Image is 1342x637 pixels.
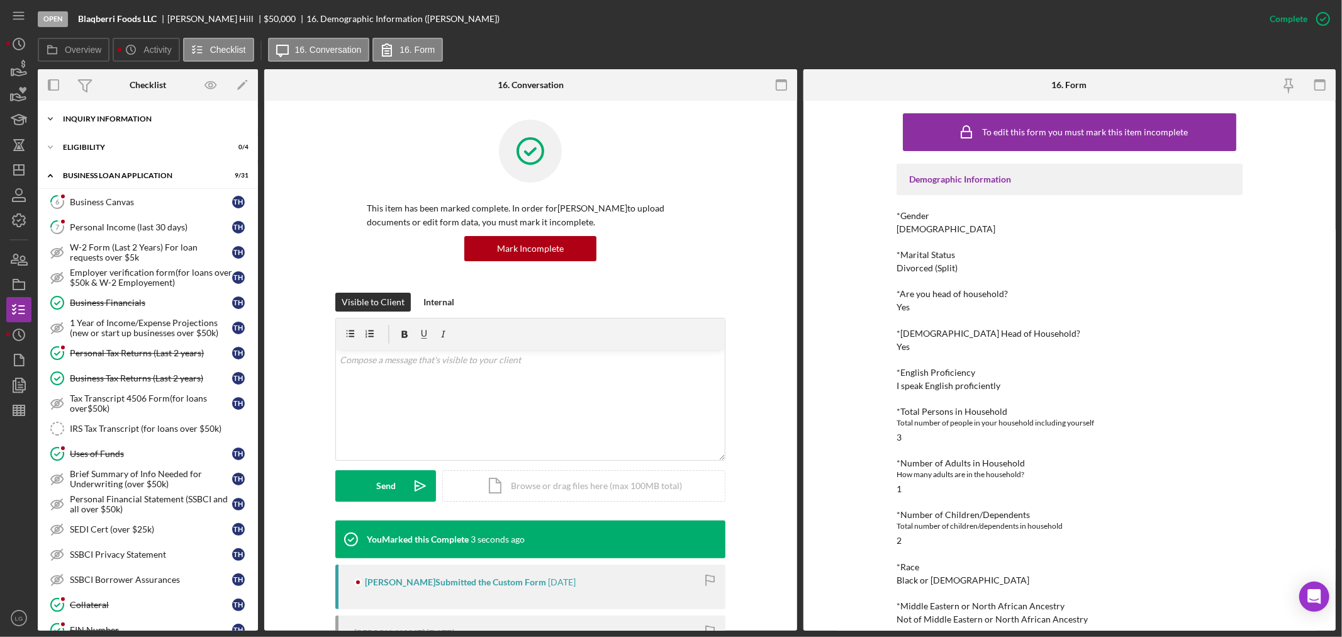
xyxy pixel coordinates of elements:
div: Personal Tax Returns (Last 2 years) [70,348,232,358]
tspan: 7 [55,223,60,231]
div: Not of Middle Eastern or North African Ancestry [897,614,1088,624]
div: Checklist [130,80,166,90]
div: 0 / 4 [226,144,249,151]
div: [PERSON_NAME] Hill [167,14,264,24]
b: Blaqberri Foods LLC [78,14,157,24]
button: Mark Incomplete [464,236,596,261]
div: Internal [423,293,454,312]
div: ELIGIBILITY [63,144,217,151]
div: Business Financials [70,298,232,308]
div: *Race [897,562,1243,572]
div: T H [232,548,245,561]
div: T H [232,196,245,208]
a: CollateralTH [44,592,252,617]
div: Business Canvas [70,197,232,207]
div: Tax Transcript 4506 Form(for loans over$50k) [70,393,232,414]
div: *Marital Status [897,250,1243,260]
div: [PERSON_NAME] Submitted the Custom Form [365,577,546,587]
button: Activity [113,38,179,62]
a: Tax Transcript 4506 Form(for loans over$50k)TH [44,391,252,416]
div: 9 / 31 [226,172,249,179]
div: Send [376,470,396,502]
a: SSBCI Privacy StatementTH [44,542,252,567]
div: *Middle Eastern or North African Ancestry [897,601,1243,611]
div: To edit this form you must mark this item incomplete [982,127,1188,137]
div: Open [38,11,68,27]
div: 1 [897,484,902,494]
div: T H [232,624,245,636]
div: *Number of Adults in Household [897,458,1243,468]
button: 16. Conversation [268,38,370,62]
div: Brief Summary of Info Needed for Underwriting (over $50k) [70,469,232,489]
div: T H [232,448,245,460]
div: 16. Demographic Information ([PERSON_NAME]) [306,14,500,24]
div: *English Proficiency [897,368,1243,378]
a: Employer verification form(for loans over $50k & W-2 Employement)TH [44,265,252,290]
div: Open Intercom Messenger [1299,582,1329,612]
div: T H [232,296,245,309]
text: LG [15,615,23,622]
div: T H [232,498,245,510]
a: Uses of FundsTH [44,441,252,466]
div: T H [232,573,245,586]
button: Internal [417,293,461,312]
a: 1 Year of Income/Expense Projections (new or start up businesses over $50k)TH [44,315,252,341]
div: *[DEMOGRAPHIC_DATA] Head of Household? [897,329,1243,339]
div: SSBCI Borrower Assurances [70,575,232,585]
div: BUSINESS LOAN APPLICATION [63,172,217,179]
div: Divorced (Split) [897,263,958,273]
div: Yes [897,302,910,312]
p: This item has been marked complete. In order for [PERSON_NAME] to upload documents or edit form d... [367,201,694,230]
div: Visible to Client [342,293,405,312]
span: $50,000 [264,13,296,24]
a: Business Tax Returns (Last 2 years)TH [44,366,252,391]
label: Overview [65,45,101,55]
div: W-2 Form (Last 2 Years) For loan requests over $5k [70,242,232,262]
div: Employer verification form(for loans over $50k & W-2 Employement) [70,268,232,288]
label: Checklist [210,45,246,55]
div: T H [232,372,245,385]
div: Total number of people in your household including yourself [897,417,1243,429]
a: Personal Financial Statement (SSBCI and all over $50k)TH [44,492,252,517]
div: IRS Tax Transcript (for loans over $50k) [70,424,251,434]
button: Checklist [183,38,254,62]
div: Uses of Funds [70,449,232,459]
a: 6Business CanvasTH [44,189,252,215]
div: 1 Year of Income/Expense Projections (new or start up businesses over $50k) [70,318,232,338]
div: T H [232,473,245,485]
div: Complete [1270,6,1307,31]
div: T H [232,246,245,259]
a: W-2 Form (Last 2 Years) For loan requests over $5kTH [44,240,252,265]
a: SEDI Cert (over $25k)TH [44,517,252,542]
a: Business FinancialsTH [44,290,252,315]
div: Mark Incomplete [497,236,564,261]
div: 2 [897,536,902,546]
div: Black or [DEMOGRAPHIC_DATA] [897,575,1029,585]
button: Complete [1257,6,1336,31]
a: IRS Tax Transcript (for loans over $50k) [44,416,252,441]
div: Personal Income (last 30 days) [70,222,232,232]
a: Brief Summary of Info Needed for Underwriting (over $50k)TH [44,466,252,492]
div: 3 [897,432,902,443]
button: LG [6,606,31,631]
div: [DEMOGRAPHIC_DATA] [897,224,995,234]
div: Collateral [70,600,232,610]
div: Personal Financial Statement (SSBCI and all over $50k) [70,494,232,514]
div: EIN Number [70,625,232,635]
div: *Gender [897,211,1243,221]
div: *Number of Children/Dependents [897,510,1243,520]
div: T H [232,271,245,284]
div: 16. Conversation [498,80,564,90]
div: T H [232,397,245,410]
div: T H [232,523,245,536]
tspan: 6 [55,198,60,206]
button: 16. Form [372,38,443,62]
div: INQUIRY INFORMATION [63,115,242,123]
button: Visible to Client [335,293,411,312]
div: Yes [897,342,910,352]
div: How many adults are in the household? [897,468,1243,481]
div: You Marked this Complete [367,534,469,544]
button: Overview [38,38,109,62]
div: *Are you head of household? [897,289,1243,299]
button: Send [335,470,436,502]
